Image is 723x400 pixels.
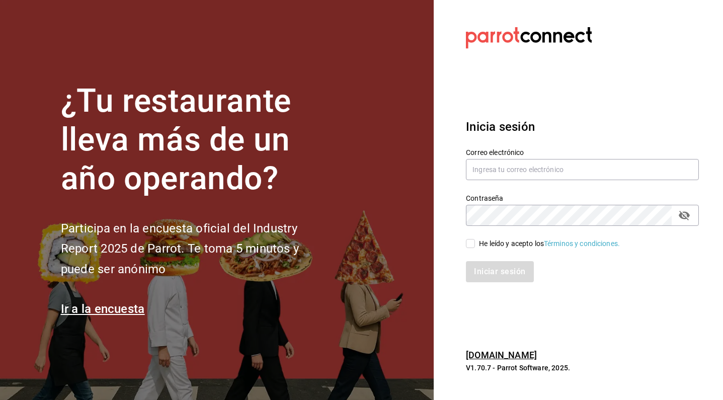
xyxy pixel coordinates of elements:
[466,159,699,180] input: Ingresa tu correo electrónico
[61,218,333,280] h2: Participa en la encuesta oficial del Industry Report 2025 de Parrot. Te toma 5 minutos y puede se...
[61,82,333,198] h1: ¿Tu restaurante lleva más de un año operando?
[466,149,699,156] label: Correo electrónico
[676,207,693,224] button: passwordField
[466,195,699,202] label: Contraseña
[544,239,620,248] a: Términos y condiciones.
[466,350,537,360] a: [DOMAIN_NAME]
[466,363,699,373] p: V1.70.7 - Parrot Software, 2025.
[479,238,620,249] div: He leído y acepto los
[61,302,145,316] a: Ir a la encuesta
[466,118,699,136] h3: Inicia sesión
